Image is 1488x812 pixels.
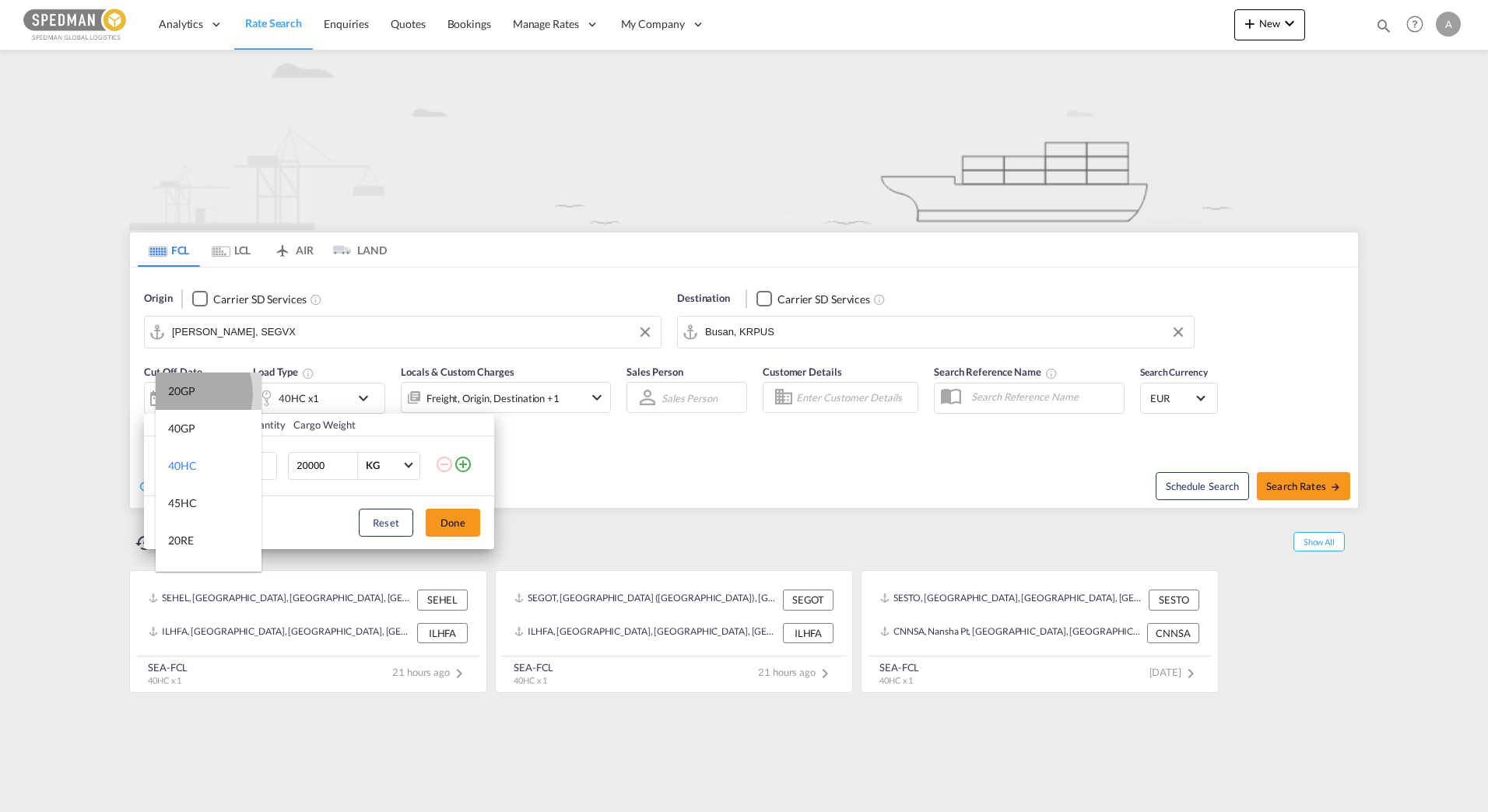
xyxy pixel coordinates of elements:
div: 40GP [168,421,195,436]
div: 45HC [168,495,197,511]
div: 40HC [168,458,197,474]
div: 20GP [168,383,195,399]
div: 20RE [168,533,194,548]
div: 40RE [168,570,194,586]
